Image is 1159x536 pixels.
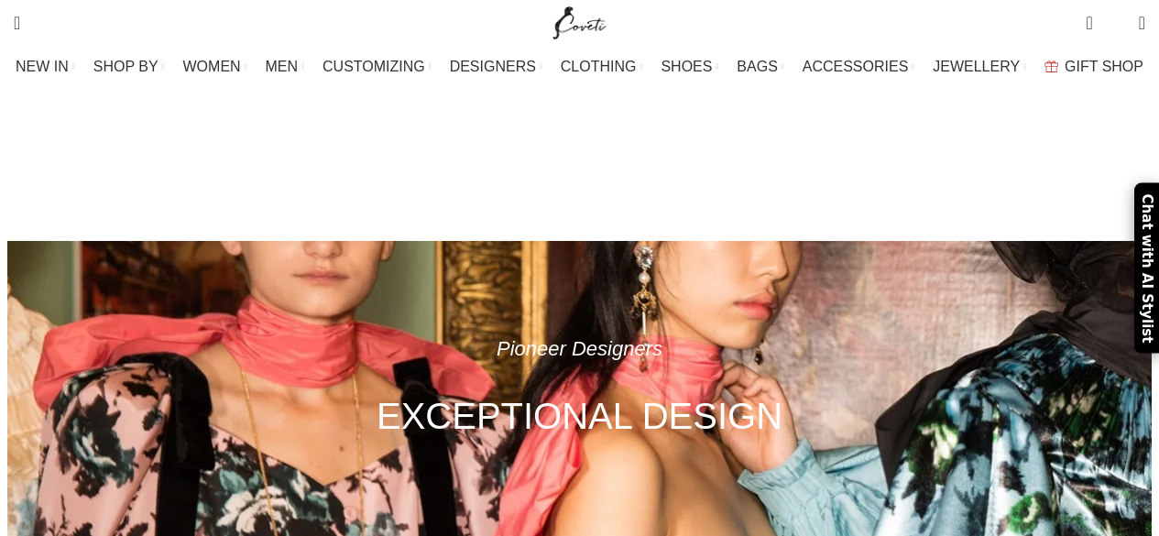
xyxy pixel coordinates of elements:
a: Search [5,5,29,41]
span: SHOP BY [93,58,159,75]
span: DESIGNERS [450,58,536,75]
span: GIFT SHOP [1065,58,1143,75]
span: CUSTOMIZING [323,58,425,75]
span: 0 [1088,9,1101,23]
span: 0 [1110,18,1124,32]
h1: About us [500,105,660,154]
span: BAGS [737,58,777,75]
div: My Wishlist [1107,5,1125,41]
a: SHOES [661,49,718,85]
div: Main navigation [5,49,1154,85]
a: WOMEN [183,49,247,85]
a: GIFT SHOP [1044,49,1143,85]
span: About us [576,167,640,182]
a: 0 [1077,5,1101,41]
span: SHOES [661,58,712,75]
a: NEW IN [16,49,75,85]
span: CLOTHING [561,58,637,75]
a: DESIGNERS [450,49,542,85]
img: GiftBag [1044,60,1058,72]
a: ACCESSORIES [803,49,915,85]
a: MEN [266,49,304,85]
em: Pioneer Designers [497,337,662,360]
span: NEW IN [16,58,69,75]
a: SHOP BY [93,49,165,85]
span: WOMEN [183,58,241,75]
span: ACCESSORIES [803,58,909,75]
a: Site logo [549,14,610,29]
a: CLOTHING [561,49,643,85]
h4: EXCEPTIONAL DESIGN [377,393,782,439]
a: JEWELLERY [933,49,1026,85]
a: Home [519,167,558,182]
a: CUSTOMIZING [323,49,432,85]
span: JEWELLERY [933,58,1020,75]
span: MEN [266,58,299,75]
a: BAGS [737,49,783,85]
